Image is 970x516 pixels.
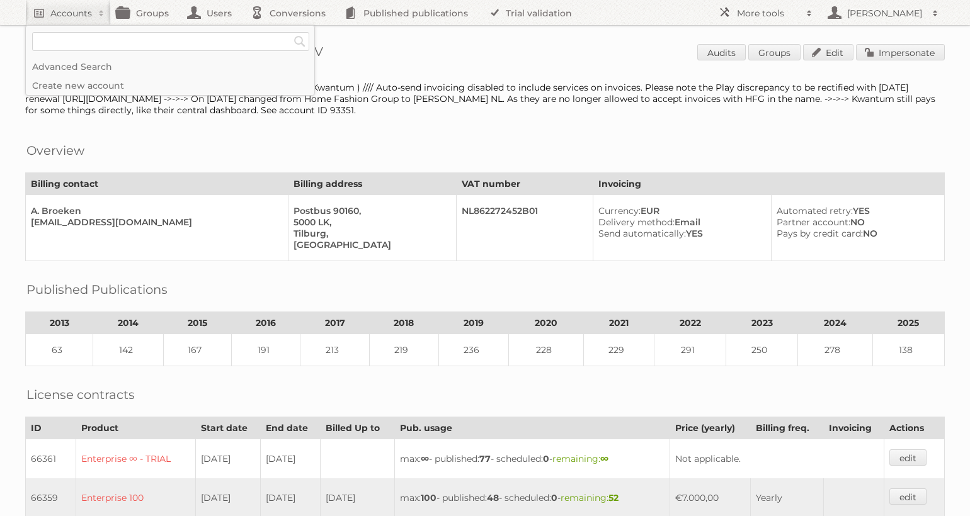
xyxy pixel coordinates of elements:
td: 250 [726,334,798,366]
th: 2014 [93,312,164,334]
h2: Overview [26,141,84,160]
td: [DATE] [195,439,260,479]
th: Actions [884,417,945,439]
th: 2025 [872,312,944,334]
span: Partner account: [777,216,850,228]
td: 138 [872,334,944,366]
div: Postbus 90160, [294,205,446,216]
h1: Account 58514: [PERSON_NAME] Nederland B.V [25,44,945,63]
a: Advanced Search [26,57,314,76]
th: 2022 [654,312,726,334]
th: 2015 [164,312,231,334]
th: 2020 [509,312,584,334]
a: Groups [748,44,801,60]
span: Send automatically: [598,228,686,239]
th: Invoicing [593,173,944,195]
th: 2021 [584,312,654,334]
th: Product [76,417,195,439]
h2: License contracts [26,385,135,404]
th: 2019 [438,312,509,334]
div: Tilburg, [294,228,446,239]
div: 5000 LK, [294,216,446,228]
strong: 77 [479,453,491,464]
th: Price (yearly) [670,417,750,439]
th: 2016 [231,312,300,334]
strong: ∞ [600,453,608,464]
strong: 52 [608,492,619,503]
h2: Published Publications [26,280,168,299]
th: 2018 [369,312,438,334]
td: 229 [584,334,654,366]
th: ID [26,417,76,439]
div: Email [598,216,761,228]
span: remaining: [561,492,619,503]
td: max: - published: - scheduled: - [394,439,670,479]
span: Currency: [598,205,641,216]
div: A. Broeken [31,205,278,216]
td: 63 [26,334,93,366]
th: Billed Up to [321,417,394,439]
h2: [PERSON_NAME] [844,7,926,20]
td: 236 [438,334,509,366]
div: [EMAIL_ADDRESS][DOMAIN_NAME] [31,216,278,228]
span: Pays by credit card: [777,228,863,239]
h2: More tools [737,7,800,20]
td: 191 [231,334,300,366]
div: YES [777,205,934,216]
td: Enterprise ∞ - TRIAL [76,439,195,479]
input: Search [290,32,309,51]
strong: 48 [487,492,499,503]
td: [DATE] [260,439,321,479]
span: Delivery method: [598,216,675,228]
a: Audits [697,44,746,60]
th: VAT number [457,173,593,195]
a: Create new account [26,76,314,95]
strong: 100 [421,492,437,503]
th: 2013 [26,312,93,334]
a: edit [889,449,927,466]
th: 2024 [798,312,873,334]
div: EUR [598,205,761,216]
div: Formerly known as [PERSON_NAME] and Home Fashion Group ( Kwantum ) //// Auto-send invoicing disab... [25,82,945,116]
th: Billing address [288,173,457,195]
td: 278 [798,334,873,366]
a: Impersonate [856,44,945,60]
strong: ∞ [421,453,429,464]
h2: Accounts [50,7,92,20]
td: 291 [654,334,726,366]
a: edit [889,488,927,505]
td: 66361 [26,439,76,479]
div: NO [777,228,934,239]
th: Invoicing [823,417,884,439]
td: 142 [93,334,164,366]
div: YES [598,228,761,239]
th: 2023 [726,312,798,334]
td: 213 [300,334,370,366]
span: remaining: [552,453,608,464]
div: [GEOGRAPHIC_DATA] [294,239,446,250]
td: 228 [509,334,584,366]
th: Pub. usage [394,417,670,439]
th: Billing freq. [750,417,823,439]
td: Not applicable. [670,439,884,479]
th: End date [260,417,321,439]
a: Edit [803,44,853,60]
div: NO [777,216,934,228]
th: Start date [195,417,260,439]
span: Automated retry: [777,205,853,216]
td: 167 [164,334,231,366]
td: 219 [369,334,438,366]
strong: 0 [543,453,549,464]
strong: 0 [551,492,557,503]
th: 2017 [300,312,370,334]
th: Billing contact [26,173,288,195]
td: NL862272452B01 [457,195,593,261]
